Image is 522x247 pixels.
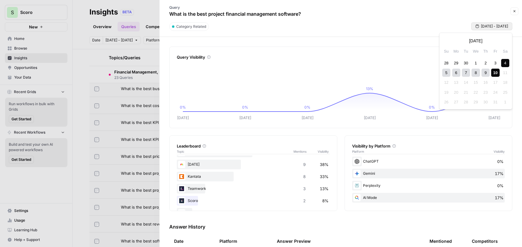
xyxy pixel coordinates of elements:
div: Not available Monday, October 20th, 2025 [452,88,460,96]
div: Not available Sunday, October 19th, 2025 [442,88,450,96]
span: Topic [177,149,293,154]
img: mm60ydhso93vbf5802upincu908y [178,185,185,192]
span: Category Related [176,24,206,29]
img: hvmrilke4aba3500ukdh68mclu84 [178,209,185,216]
div: Not available Wednesday, October 15th, 2025 [472,78,480,86]
div: Teamwork [177,184,330,193]
span: Platform [352,149,364,154]
div: Not available Saturday, October 25th, 2025 [501,88,509,96]
div: Not available Sunday, October 12th, 2025 [442,78,450,86]
p: What is the best project financial management software? [169,10,301,18]
div: Th [481,47,490,55]
div: Not available Saturday, October 18th, 2025 [501,78,509,86]
div: Choose Tuesday, October 7th, 2025 [462,69,470,77]
span: 1 [303,210,306,216]
div: month 2025-10 [441,58,510,107]
div: Choose Monday, October 6th, 2025 [452,69,460,77]
div: AI Mode [352,193,505,203]
div: Choose Friday, October 10th, 2025 [491,69,499,77]
div: Not available Monday, October 13th, 2025 [452,78,460,86]
div: Not available Thursday, October 30th, 2025 [481,98,490,106]
span: [DATE] [469,38,482,44]
span: Mentions [293,149,318,154]
span: 38% [320,161,329,167]
span: 0% [497,183,504,189]
span: 3 [303,186,306,192]
tspan: [DATE] [426,115,438,120]
div: Choose Tuesday, September 30th, 2025 [462,59,470,67]
span: 9 [303,161,306,167]
div: Leaderboard [177,143,330,149]
h3: Answer History [169,223,512,230]
div: Sa [501,47,509,55]
span: 33% [320,174,329,180]
div: ChatGPT [352,157,505,166]
div: Choose Wednesday, October 8th, 2025 [472,69,480,77]
div: Choose Friday, October 3rd, 2025 [491,59,499,67]
div: Choose Thursday, October 9th, 2025 [481,69,490,77]
div: Not available Thursday, October 16th, 2025 [481,78,490,86]
div: Choose Thursday, October 2nd, 2025 [481,59,490,67]
div: Not available Friday, October 31st, 2025 [491,98,499,106]
span: 4% [322,210,329,216]
div: Competitors [472,238,498,244]
span: Visibility [494,149,505,154]
div: Not available Saturday, October 11th, 2025 [501,69,509,77]
tspan: 13% [366,86,373,91]
span: 2 [303,198,306,204]
tspan: [DATE] [239,115,251,120]
div: Not available Friday, October 24th, 2025 [491,88,499,96]
div: Not available Thursday, October 23rd, 2025 [481,88,490,96]
span: 13% [320,186,329,192]
div: Gemini [352,169,505,178]
img: j0006o4w6wdac5z8yzb60vbgsr6k [178,161,185,168]
div: Mo [452,47,460,55]
tspan: 0% [242,105,248,109]
div: Not available Friday, October 17th, 2025 [491,78,499,86]
div: Not available Tuesday, October 21st, 2025 [462,88,470,96]
div: Scoro [177,196,330,206]
span: 17% [495,195,504,201]
div: Fr [491,47,499,55]
div: Kantata [177,172,330,181]
div: Choose Sunday, October 5th, 2025 [442,69,450,77]
span: Visibility [318,149,330,154]
div: Not available Sunday, October 26th, 2025 [442,98,450,106]
div: Choose Saturday, October 4th, 2025 [501,59,509,67]
div: Not available Tuesday, October 28th, 2025 [462,98,470,106]
span: [DATE] - [DATE] [481,24,508,29]
div: Not available Wednesday, October 29th, 2025 [472,98,480,106]
div: We [472,47,480,55]
span: 0% [497,158,504,164]
div: Visibility by Platform [352,143,505,149]
div: Not available Wednesday, October 22nd, 2025 [472,88,480,96]
tspan: [DATE] [302,115,313,120]
tspan: [DATE] [177,115,189,120]
div: [DATE] - [DATE] [439,33,512,109]
div: Accelo [177,208,330,218]
span: 17% [495,171,504,177]
p: Query [169,5,301,10]
div: Tu [462,47,470,55]
div: Choose Wednesday, October 1st, 2025 [472,59,480,67]
tspan: 0% [429,105,435,109]
span: 8 [303,174,306,180]
div: Choose Monday, September 29th, 2025 [452,59,460,67]
tspan: [DATE] [488,115,500,120]
button: [DATE] - [DATE] [471,22,512,30]
div: Perplexity [352,181,505,190]
div: Su [442,47,450,55]
img: nr4f6p8s86g5mtvv0ede4bru6bi6 [178,173,185,180]
div: Not available Saturday, November 1st, 2025 [501,98,509,106]
div: [DATE] [177,160,330,169]
tspan: 0% [304,105,310,109]
div: Choose Sunday, September 28th, 2025 [442,59,450,67]
span: 8% [322,198,329,204]
tspan: 0% [180,105,186,109]
div: Not available Tuesday, October 14th, 2025 [462,78,470,86]
tspan: [DATE] [364,115,376,120]
img: 8mpid1d5fjqkimf433hjhoelaj3a [178,197,185,204]
div: Query Visibility [177,54,505,60]
div: Not available Monday, October 27th, 2025 [452,98,460,106]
